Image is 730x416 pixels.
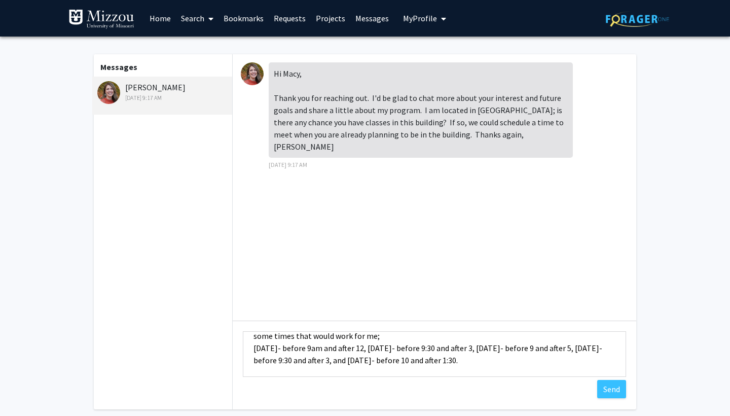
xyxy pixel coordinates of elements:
a: Home [144,1,176,36]
div: [DATE] 9:17 AM [97,93,230,102]
img: University of Missouri Logo [68,9,134,29]
a: Search [176,1,218,36]
span: My Profile [403,13,437,23]
img: Mandy Bish [97,81,120,104]
button: Send [597,380,626,398]
a: Messages [350,1,394,36]
iframe: Chat [8,370,43,408]
a: Requests [269,1,311,36]
b: Messages [100,62,137,72]
img: Mandy Bish [241,62,264,85]
a: Bookmarks [218,1,269,36]
div: [PERSON_NAME] [97,81,230,102]
div: Hi Macy, Thank you for reaching out. I'd be glad to chat more about your interest and future goal... [269,62,573,158]
img: ForagerOne Logo [606,11,669,27]
span: [DATE] 9:17 AM [269,161,307,168]
textarea: Message [243,331,626,377]
a: Projects [311,1,350,36]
